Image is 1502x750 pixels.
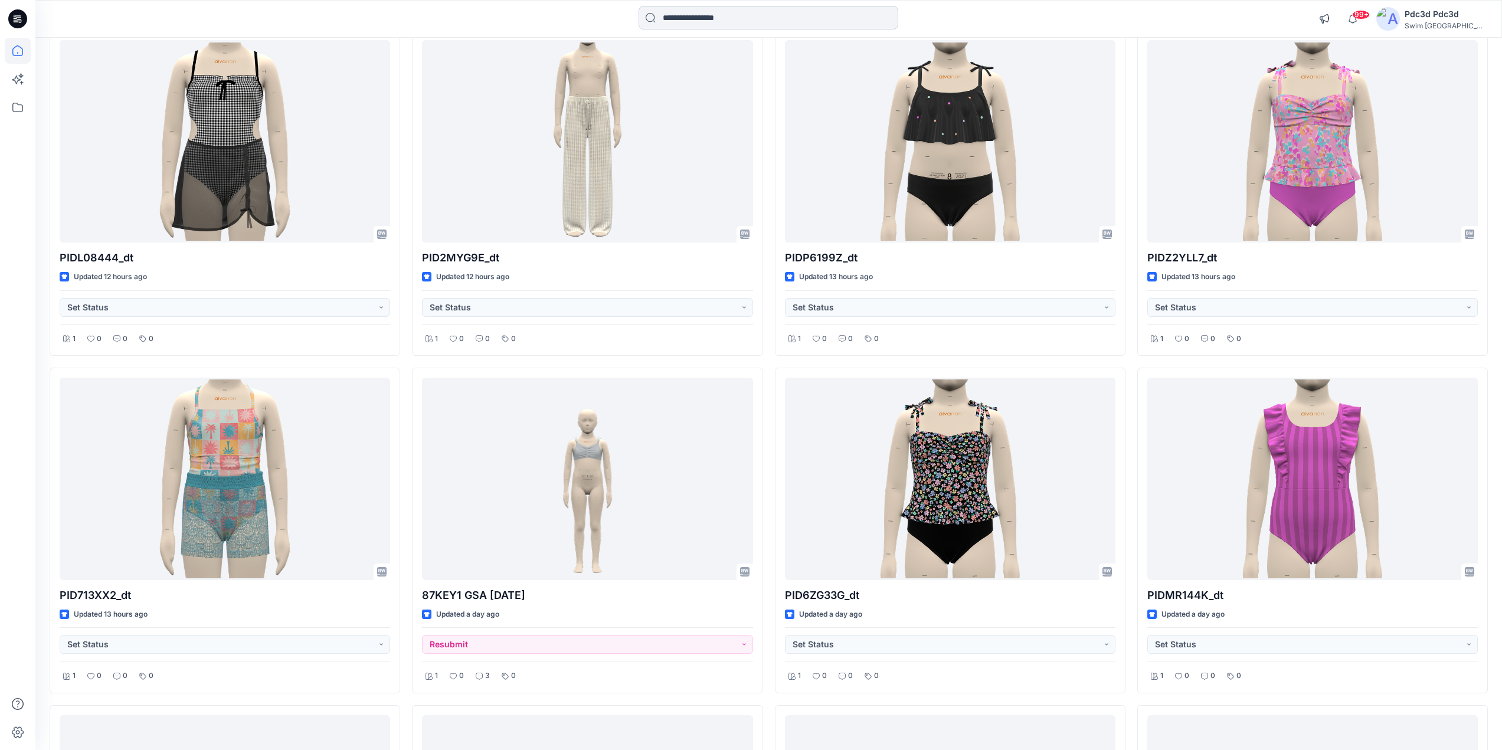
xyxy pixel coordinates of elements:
p: Updated 13 hours ago [1161,271,1235,283]
div: Pdc3d Pdc3d [1405,7,1487,21]
p: 0 [1210,670,1215,682]
span: 99+ [1352,10,1370,19]
a: 87KEY1 GSA 2025.8.7 [422,378,752,580]
p: Updated 12 hours ago [436,271,509,283]
p: 0 [848,670,853,682]
p: PID713XX2_dt [60,587,390,604]
div: Swim [GEOGRAPHIC_DATA] [1405,21,1487,30]
p: 1 [1160,670,1163,682]
p: 0 [1184,333,1189,345]
p: 0 [1210,333,1215,345]
p: 0 [822,670,827,682]
p: PIDP6199Z_dt [785,250,1115,266]
p: 0 [149,670,153,682]
p: 0 [123,333,127,345]
a: PID6ZG33G_dt [785,378,1115,580]
p: 1 [1160,333,1163,345]
p: Updated 13 hours ago [74,608,148,621]
p: 0 [848,333,853,345]
p: Updated 13 hours ago [799,271,873,283]
p: Updated a day ago [436,608,499,621]
p: PIDL08444_dt [60,250,390,266]
p: 1 [73,333,76,345]
a: PID713XX2_dt [60,378,390,580]
p: Updated 12 hours ago [74,271,147,283]
p: PIDZ2YLL7_dt [1147,250,1478,266]
p: 1 [435,670,438,682]
p: 0 [511,670,516,682]
p: PIDMR144K_dt [1147,587,1478,604]
p: 0 [97,670,102,682]
p: 3 [485,670,490,682]
a: PID2MYG9E_dt [422,40,752,243]
a: PIDL08444_dt [60,40,390,243]
p: 0 [511,333,516,345]
img: avatar [1376,7,1400,31]
p: 0 [1236,333,1241,345]
p: 87KEY1 GSA [DATE] [422,587,752,604]
a: PIDZ2YLL7_dt [1147,40,1478,243]
p: 1 [798,670,801,682]
p: PID2MYG9E_dt [422,250,752,266]
p: 0 [97,333,102,345]
a: PIDMR144K_dt [1147,378,1478,580]
p: 0 [459,670,464,682]
p: 0 [123,670,127,682]
p: Updated a day ago [799,608,862,621]
p: PID6ZG33G_dt [785,587,1115,604]
p: 0 [459,333,464,345]
p: 1 [435,333,438,345]
p: 0 [822,333,827,345]
p: 0 [149,333,153,345]
p: 1 [73,670,76,682]
p: 0 [1236,670,1241,682]
p: 0 [874,670,879,682]
p: 0 [1184,670,1189,682]
a: PIDP6199Z_dt [785,40,1115,243]
p: 0 [874,333,879,345]
p: 0 [485,333,490,345]
p: Updated a day ago [1161,608,1225,621]
p: 1 [798,333,801,345]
